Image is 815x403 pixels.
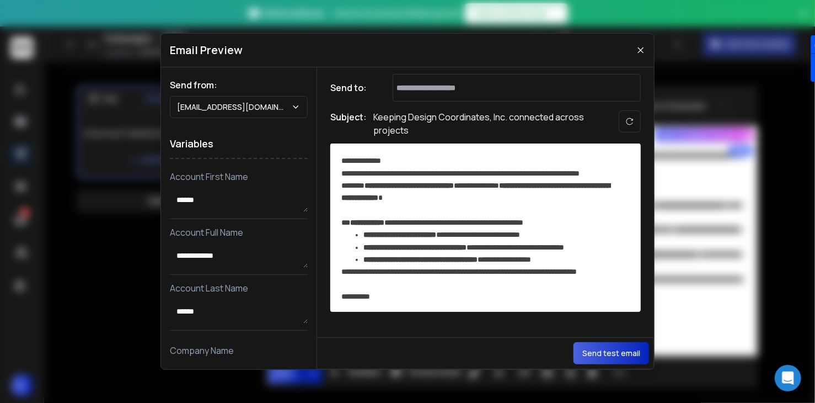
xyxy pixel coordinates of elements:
[330,110,367,137] h1: Subject:
[170,129,308,159] h1: Variables
[170,43,243,58] h1: Email Preview
[170,78,308,92] h1: Send from:
[330,81,374,94] h1: Send to:
[373,110,594,137] p: Keeping Design Coordinates, Inc. connected across projects
[170,170,308,183] p: Account First Name
[573,342,649,364] button: Send test email
[170,226,308,239] p: Account Full Name
[775,365,801,391] div: Open Intercom Messenger
[170,282,308,295] p: Account Last Name
[177,102,291,113] p: [EMAIL_ADDRESS][DOMAIN_NAME]
[170,344,308,357] p: Company Name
